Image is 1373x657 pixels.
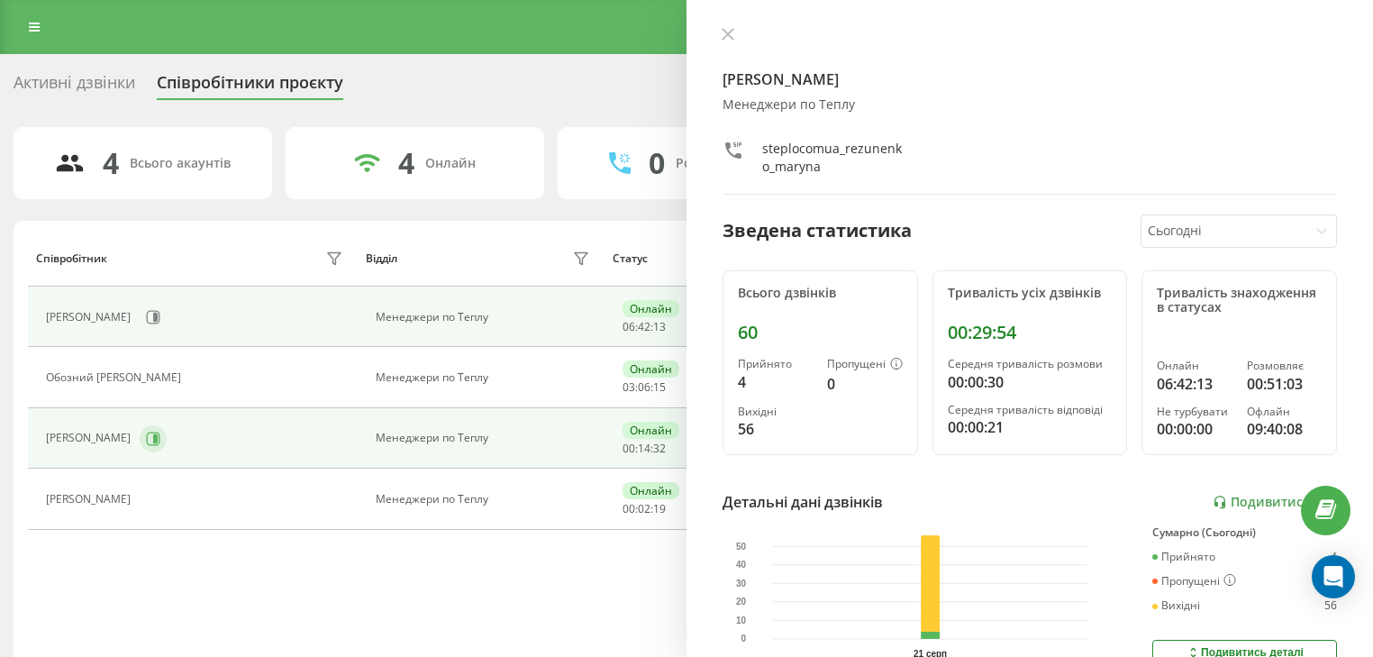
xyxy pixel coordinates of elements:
[653,319,666,334] span: 13
[762,140,904,176] div: steplocomua_rezunenko_maryna
[736,542,747,552] text: 50
[723,97,1337,113] div: Менеджери по Теплу
[723,491,883,513] div: Детальні дані дзвінків
[623,482,679,499] div: Онлайн
[1157,360,1232,372] div: Онлайн
[623,319,635,334] span: 06
[1157,373,1232,395] div: 06:42:13
[827,358,903,372] div: Пропущені
[46,432,135,444] div: [PERSON_NAME]
[1331,551,1337,563] div: 4
[623,422,679,439] div: Онлайн
[623,503,666,516] div: : :
[623,300,679,317] div: Онлайн
[46,371,186,384] div: Обозний [PERSON_NAME]
[623,379,635,395] span: 03
[1324,599,1337,612] div: 56
[723,68,1337,90] h4: [PERSON_NAME]
[736,579,747,589] text: 30
[623,381,666,394] div: : :
[653,501,666,516] span: 19
[14,73,135,101] div: Активні дзвінки
[1247,373,1322,395] div: 00:51:03
[623,441,635,456] span: 00
[948,371,1113,393] div: 00:00:30
[738,371,813,393] div: 4
[46,493,135,506] div: [PERSON_NAME]
[623,321,666,333] div: : :
[1312,555,1355,598] div: Open Intercom Messenger
[738,406,813,418] div: Вихідні
[1152,526,1337,539] div: Сумарно (Сьогодні)
[1157,418,1232,440] div: 00:00:00
[1157,406,1232,418] div: Не турбувати
[1152,599,1200,612] div: Вихідні
[1247,418,1322,440] div: 09:40:08
[157,73,343,101] div: Співробітники проєкту
[948,322,1113,343] div: 00:29:54
[623,443,666,455] div: : :
[130,156,231,171] div: Всього акаунтів
[948,358,1113,370] div: Середня тривалість розмови
[36,252,107,265] div: Співробітник
[103,146,119,180] div: 4
[738,322,903,343] div: 60
[736,597,747,607] text: 20
[827,373,903,395] div: 0
[649,146,665,180] div: 0
[613,252,648,265] div: Статус
[623,360,679,378] div: Онлайн
[638,501,650,516] span: 02
[948,404,1113,416] div: Середня тривалість відповіді
[1152,551,1215,563] div: Прийнято
[1157,286,1322,316] div: Тривалість знаходження в статусах
[638,319,650,334] span: 42
[653,441,666,456] span: 32
[653,379,666,395] span: 15
[366,252,397,265] div: Відділ
[741,634,747,643] text: 0
[738,286,903,301] div: Всього дзвінків
[376,493,595,506] div: Менеджери по Теплу
[425,156,476,171] div: Онлайн
[46,311,135,324] div: [PERSON_NAME]
[1247,360,1322,372] div: Розмовляє
[723,217,912,244] div: Зведена статистика
[398,146,414,180] div: 4
[376,311,595,324] div: Менеджери по Теплу
[376,432,595,444] div: Менеджери по Теплу
[948,416,1113,438] div: 00:00:21
[623,501,635,516] span: 00
[738,358,813,370] div: Прийнято
[376,371,595,384] div: Менеджери по Теплу
[1213,495,1337,510] a: Подивитись звіт
[638,379,650,395] span: 06
[736,560,747,570] text: 40
[1152,574,1236,589] div: Пропущені
[1247,406,1322,418] div: Офлайн
[676,156,763,171] div: Розмовляють
[638,441,650,456] span: 14
[736,616,747,625] text: 10
[948,286,1113,301] div: Тривалість усіх дзвінків
[738,418,813,440] div: 56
